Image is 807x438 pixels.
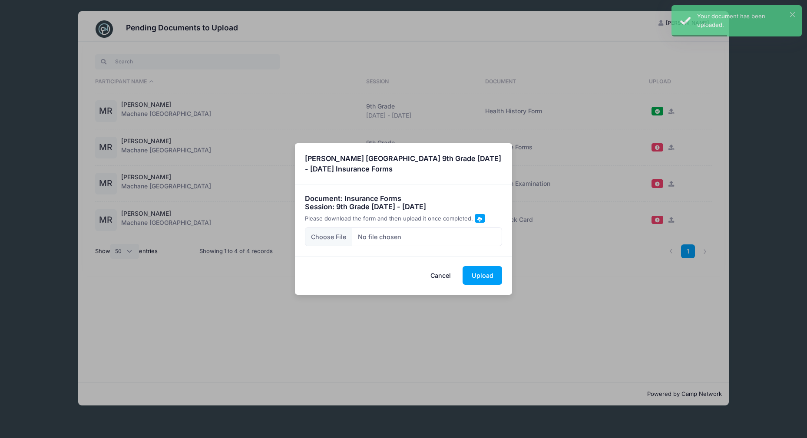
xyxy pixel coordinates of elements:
h4: Document: Insurance Forms Session: 9th Grade [DATE] - [DATE] [305,194,503,211]
button: Cancel [422,266,460,285]
strong: [PERSON_NAME] [GEOGRAPHIC_DATA] 9th Grade [DATE] - [DATE] Insurance Forms [305,154,501,173]
div: Your document has been uploaded. [697,12,795,29]
button: Upload [463,266,502,285]
span: Please download the form and then upload it once completed. [305,215,473,222]
button: × [790,12,795,17]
